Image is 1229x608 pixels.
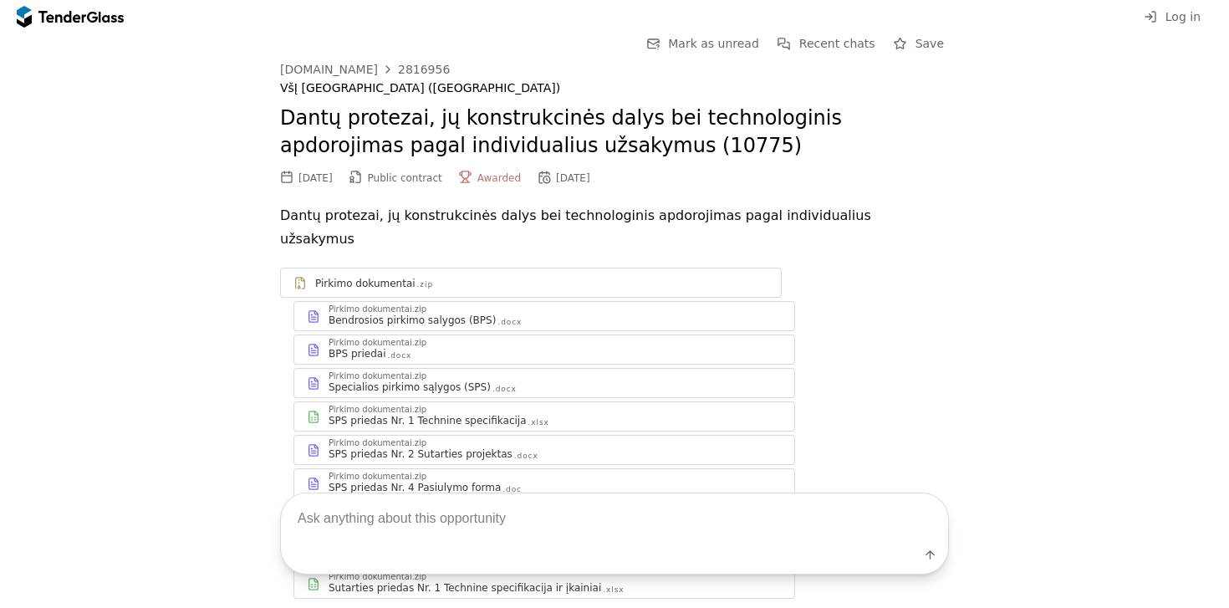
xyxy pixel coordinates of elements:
div: SPS priedas Nr. 2 Sutarties projektas [329,447,513,461]
div: .docx [387,350,411,361]
div: .xlsx [528,417,549,428]
div: [DATE] [298,172,333,184]
div: BPS priedai [329,347,385,360]
span: Public contract [368,172,442,184]
div: [DATE] [556,172,590,184]
span: Save [915,37,944,50]
span: Awarded [477,172,521,184]
div: Pirkimo dokumentai.zip [329,305,426,314]
a: Pirkimo dokumentai.zipBendrosios pirkimo salygos (BPS).docx [293,301,795,331]
div: 2816956 [398,64,450,75]
button: Mark as unread [641,33,764,54]
div: Pirkimo dokumentai.zip [329,339,426,347]
div: Pirkimo dokumentai.zip [329,439,426,447]
div: SPS priedas Nr. 1 Technine specifikacija [329,414,527,427]
div: [DOMAIN_NAME] [280,64,378,75]
button: Recent chats [773,33,880,54]
button: Save [889,33,949,54]
h2: Dantų protezai, jų konstrukcinės dalys bei technologinis apdorojimas pagal individualius užsakymu... [280,105,949,161]
div: Specialios pirkimo sąlygos (SPS) [329,381,491,394]
div: Bendrosios pirkimo salygos (BPS) [329,314,496,327]
p: Dantų protezai, jų konstrukcinės dalys bei technologinis apdorojimas pagal individualius užsakymus [280,204,949,251]
div: .docx [497,317,522,328]
div: .docx [514,451,538,462]
div: .docx [492,384,517,395]
a: Pirkimo dokumentai.zipBPS priedai.docx [293,335,795,365]
span: Log in [1165,10,1201,23]
a: [DOMAIN_NAME]2816956 [280,63,450,76]
div: Pirkimo dokumentai.zip [329,372,426,381]
div: Pirkimo dokumentai.zip [329,406,426,414]
span: Recent chats [799,37,875,50]
span: Mark as unread [668,37,759,50]
div: VšĮ [GEOGRAPHIC_DATA] ([GEOGRAPHIC_DATA]) [280,81,949,95]
div: .zip [417,279,433,290]
a: Pirkimo dokumentai.zipSpecialios pirkimo sąlygos (SPS).docx [293,368,795,398]
button: Log in [1139,7,1206,28]
div: Pirkimo dokumentai [315,277,416,290]
a: Pirkimo dokumentai.zip [280,268,782,298]
a: Pirkimo dokumentai.zipSPS priedas Nr. 2 Sutarties projektas.docx [293,435,795,465]
a: Pirkimo dokumentai.zipSPS priedas Nr. 1 Technine specifikacija.xlsx [293,401,795,432]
